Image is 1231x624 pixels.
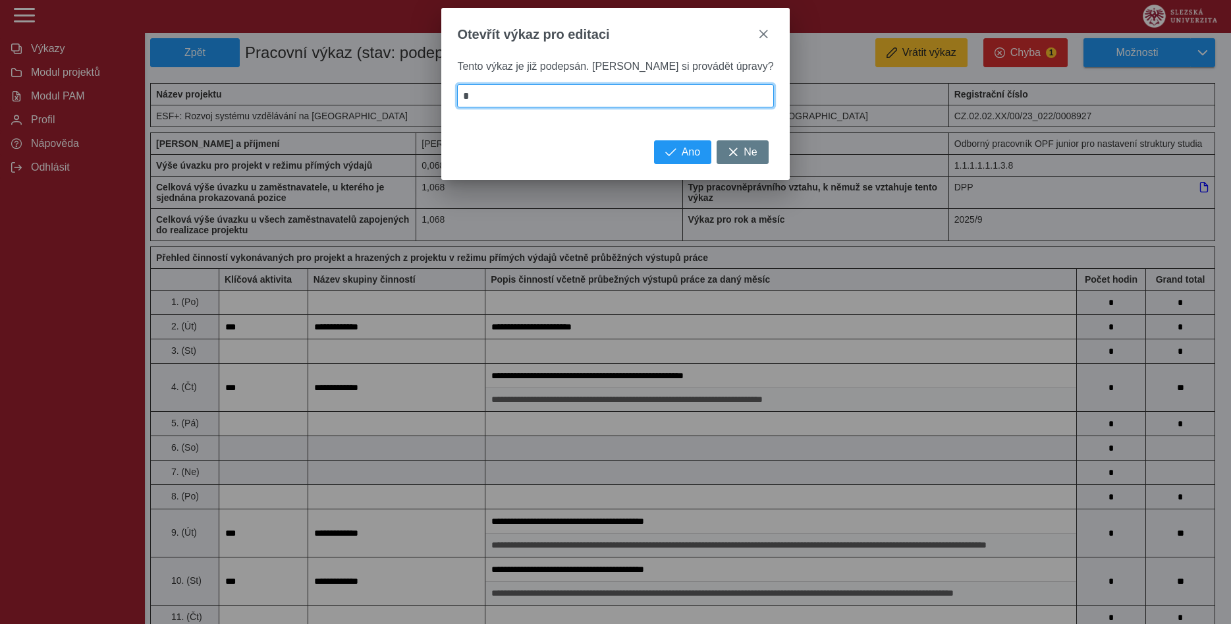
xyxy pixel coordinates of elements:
[654,140,711,164] button: Ano
[717,140,768,164] button: Ne
[744,146,757,158] span: Ne
[441,61,789,140] div: Tento výkaz je již podepsán. [PERSON_NAME] si provádět úpravy?
[682,146,700,158] span: Ano
[753,24,774,45] button: close
[457,27,609,42] span: Otevřít výkaz pro editaci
